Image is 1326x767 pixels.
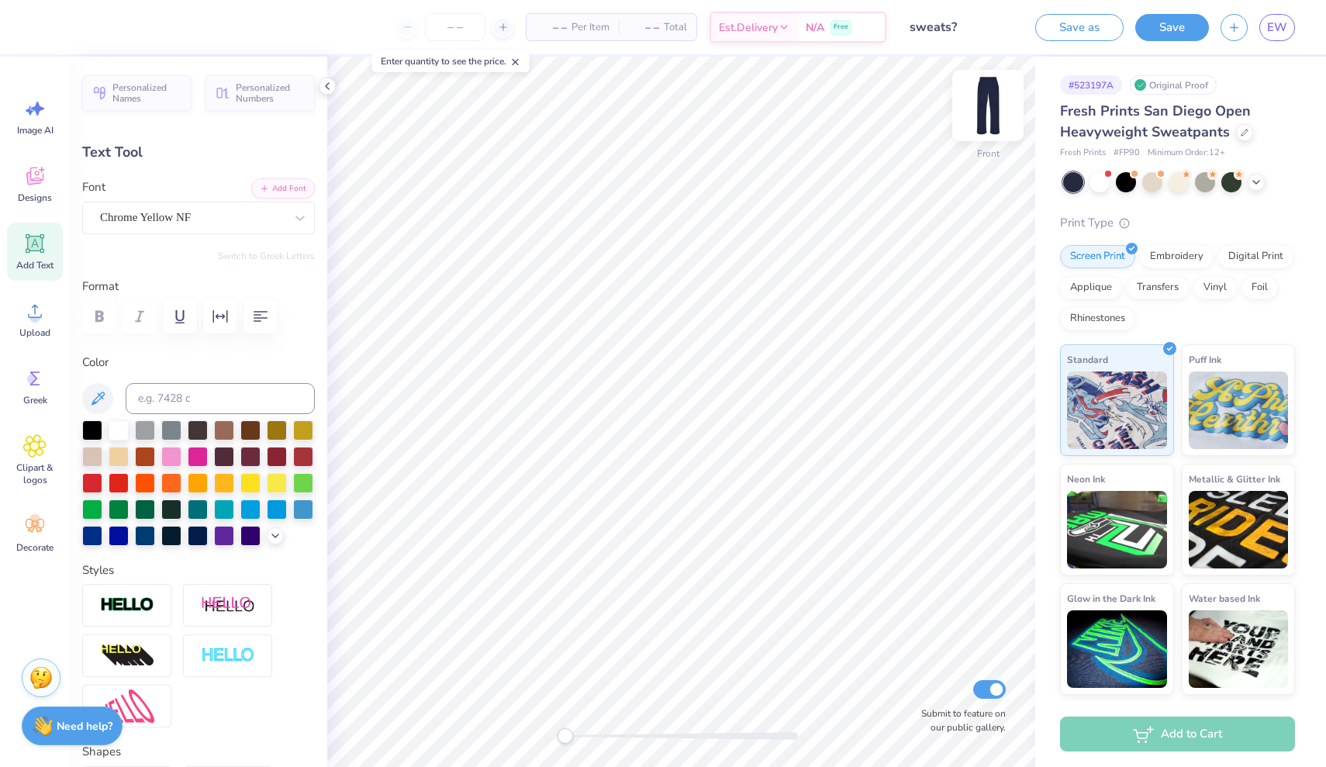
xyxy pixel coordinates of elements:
[82,178,105,196] label: Font
[1135,14,1209,41] button: Save
[957,74,1019,136] img: Front
[1193,276,1237,299] div: Vinyl
[558,728,573,744] div: Accessibility label
[1067,491,1167,568] img: Neon Ink
[1060,276,1122,299] div: Applique
[201,596,255,615] img: Shadow
[57,719,112,734] strong: Need help?
[806,19,824,36] span: N/A
[1189,351,1221,368] span: Puff Ink
[112,82,182,104] span: Personalized Names
[100,689,154,723] img: Free Distort
[372,50,530,72] div: Enter quantity to see the price.
[1067,371,1167,449] img: Standard
[1189,491,1289,568] img: Metallic & Glitter Ink
[16,259,54,271] span: Add Text
[1218,245,1293,268] div: Digital Print
[571,19,609,36] span: Per Item
[977,147,1000,161] div: Front
[82,142,315,163] div: Text Tool
[898,12,1012,43] input: Untitled Design
[16,541,54,554] span: Decorate
[1241,276,1278,299] div: Foil
[82,354,315,371] label: Color
[9,461,60,486] span: Clipart & logos
[82,75,192,111] button: Personalized Names
[664,19,687,36] span: Total
[1127,276,1189,299] div: Transfers
[82,561,114,579] label: Styles
[1067,471,1105,487] span: Neon Ink
[1259,14,1295,41] a: EW
[236,82,306,104] span: Personalized Numbers
[1148,147,1225,160] span: Minimum Order: 12 +
[536,19,567,36] span: – –
[18,192,52,204] span: Designs
[1267,19,1287,36] span: EW
[1067,590,1155,606] span: Glow in the Dark Ink
[1114,147,1140,160] span: # FP90
[251,178,315,199] button: Add Font
[1189,371,1289,449] img: Puff Ink
[82,278,315,295] label: Format
[719,19,778,36] span: Est. Delivery
[23,394,47,406] span: Greek
[628,19,659,36] span: – –
[1060,307,1135,330] div: Rhinestones
[218,250,315,262] button: Switch to Greek Letters
[100,644,154,669] img: 3D Illusion
[126,383,315,414] input: e.g. 7428 c
[1067,351,1108,368] span: Standard
[82,743,121,761] label: Shapes
[1060,245,1135,268] div: Screen Print
[1035,14,1124,41] button: Save as
[17,124,54,136] span: Image AI
[1189,610,1289,688] img: Water based Ink
[1060,102,1251,141] span: Fresh Prints San Diego Open Heavyweight Sweatpants
[834,22,848,33] span: Free
[1189,590,1260,606] span: Water based Ink
[1189,471,1280,487] span: Metallic & Glitter Ink
[1060,75,1122,95] div: # 523197A
[913,707,1006,734] label: Submit to feature on our public gallery.
[425,13,485,41] input: – –
[1140,245,1214,268] div: Embroidery
[205,75,315,111] button: Personalized Numbers
[1060,214,1295,232] div: Print Type
[1130,75,1217,95] div: Original Proof
[19,326,50,339] span: Upload
[1067,610,1167,688] img: Glow in the Dark Ink
[1060,147,1106,160] span: Fresh Prints
[100,596,154,614] img: Stroke
[201,647,255,665] img: Negative Space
